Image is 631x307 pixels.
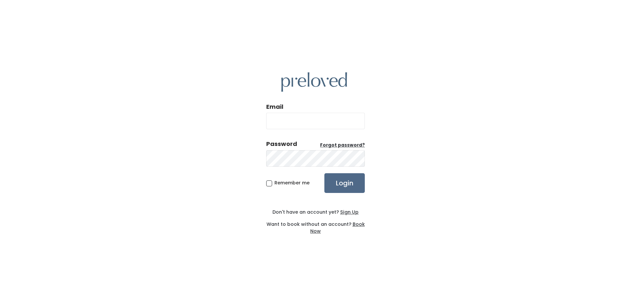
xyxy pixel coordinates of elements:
u: Forgot password? [320,142,365,148]
div: Don't have an account yet? [266,209,365,216]
div: Want to book without an account? [266,216,365,235]
img: preloved logo [281,72,347,92]
a: Sign Up [339,209,359,215]
span: Remember me [274,179,310,186]
label: Email [266,103,283,111]
a: Forgot password? [320,142,365,149]
u: Sign Up [340,209,359,215]
a: Book Now [310,221,365,234]
div: Password [266,140,297,148]
input: Login [324,173,365,193]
